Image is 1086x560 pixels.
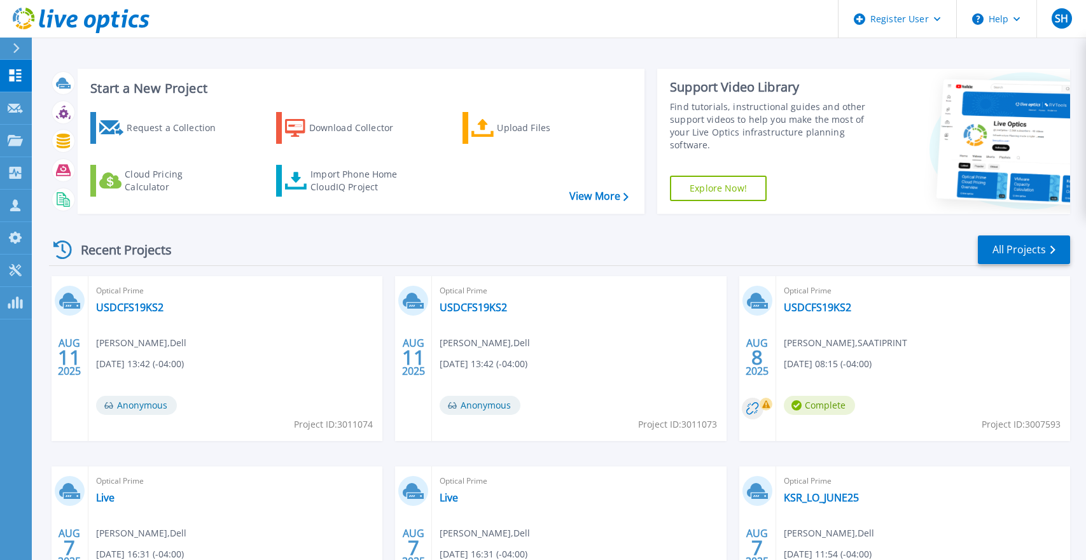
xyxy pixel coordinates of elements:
[784,357,872,371] span: [DATE] 08:15 (-04:00)
[784,284,1062,298] span: Optical Prime
[440,336,530,350] span: [PERSON_NAME] , Dell
[127,115,228,141] div: Request a Collection
[670,176,767,201] a: Explore Now!
[64,542,75,553] span: 7
[96,336,186,350] span: [PERSON_NAME] , Dell
[310,168,410,193] div: Import Phone Home CloudIQ Project
[90,81,628,95] h3: Start a New Project
[96,301,164,314] a: USDCFS19KS2
[784,396,855,415] span: Complete
[440,526,530,540] span: [PERSON_NAME] , Dell
[96,284,375,298] span: Optical Prime
[569,190,629,202] a: View More
[440,301,507,314] a: USDCFS19KS2
[402,352,425,363] span: 11
[463,112,604,144] a: Upload Files
[401,334,426,381] div: AUG 2025
[125,168,226,193] div: Cloud Pricing Calculator
[96,396,177,415] span: Anonymous
[440,284,718,298] span: Optical Prime
[670,101,879,151] div: Find tutorials, instructional guides and other support videos to help you make the most of your L...
[670,79,879,95] div: Support Video Library
[784,301,851,314] a: USDCFS19KS2
[49,234,189,265] div: Recent Projects
[784,526,874,540] span: [PERSON_NAME] , Dell
[978,235,1070,264] a: All Projects
[440,357,527,371] span: [DATE] 13:42 (-04:00)
[982,417,1061,431] span: Project ID: 3007593
[96,526,186,540] span: [PERSON_NAME] , Dell
[96,357,184,371] span: [DATE] 13:42 (-04:00)
[57,334,81,381] div: AUG 2025
[784,491,859,504] a: KSR_LO_JUNE25
[751,542,763,553] span: 7
[90,165,232,197] a: Cloud Pricing Calculator
[294,417,373,431] span: Project ID: 3011074
[784,474,1062,488] span: Optical Prime
[440,491,458,504] a: Live
[96,474,375,488] span: Optical Prime
[276,112,418,144] a: Download Collector
[751,352,763,363] span: 8
[96,491,115,504] a: Live
[90,112,232,144] a: Request a Collection
[440,396,520,415] span: Anonymous
[497,115,599,141] div: Upload Files
[58,352,81,363] span: 11
[408,542,419,553] span: 7
[784,336,907,350] span: [PERSON_NAME] , SAATIPRINT
[440,474,718,488] span: Optical Prime
[1055,13,1068,24] span: SH
[309,115,411,141] div: Download Collector
[638,417,717,431] span: Project ID: 3011073
[745,334,769,381] div: AUG 2025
